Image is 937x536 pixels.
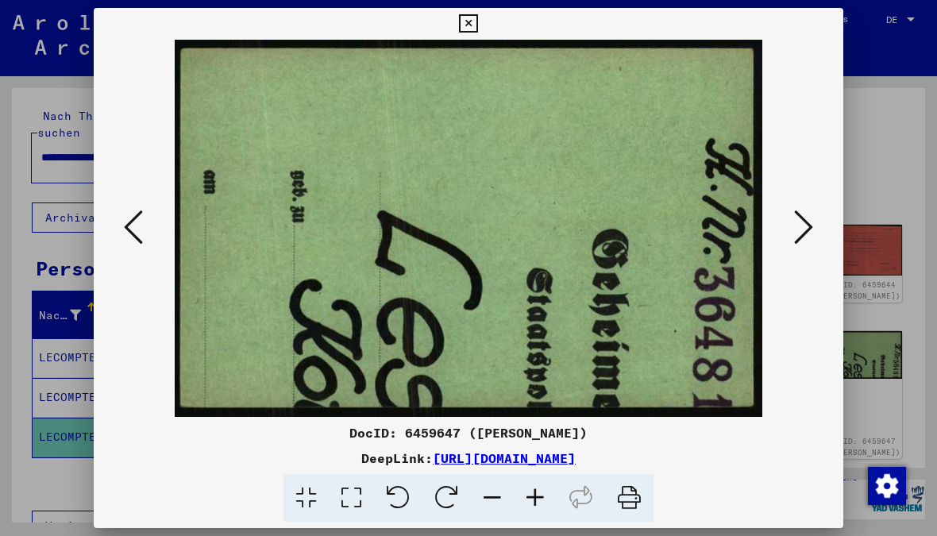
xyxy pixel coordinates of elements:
[868,467,906,505] img: Zustimmung ändern
[94,449,843,468] div: DeepLink:
[94,423,843,442] div: DocID: 6459647 ([PERSON_NAME])
[433,450,576,466] a: [URL][DOMAIN_NAME]
[148,40,789,417] img: 002.jpg
[867,466,905,504] div: Zustimmung ändern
